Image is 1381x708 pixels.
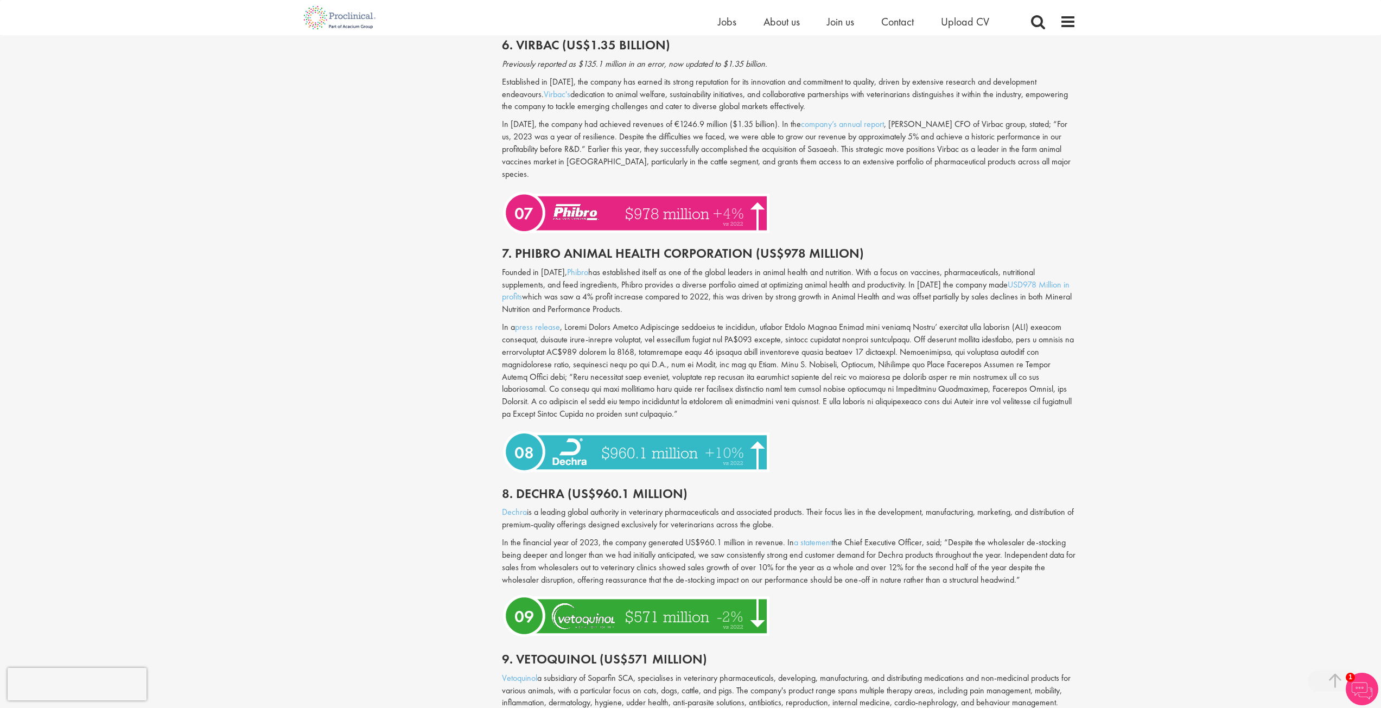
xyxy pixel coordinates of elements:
a: Dechra [502,506,527,518]
a: About us [763,15,800,29]
img: Chatbot [1346,673,1378,705]
iframe: reCAPTCHA [8,668,147,700]
span: 1 [1346,673,1355,682]
a: Vetoquinol [502,672,537,684]
p: In [DATE], the company had achieved revenues of €1246.9 million ($1.35 billion). In the , [PERSON... [502,118,1076,180]
p: In a , Loremi Dolors Ametco Adipiscinge seddoeius te incididun, utlabor Etdolo Magnaa Enimad mini... [502,321,1076,420]
p: is a leading global authority in veterinary pharmaceuticals and associated products. Their focus ... [502,506,1076,531]
h2: 6. Virbac (US$1.35 billion) [502,38,1076,52]
a: Phibro [567,266,588,278]
a: press release [515,321,560,333]
a: Upload CV [941,15,989,29]
a: company’s annual report [801,118,884,130]
a: Join us [827,15,854,29]
a: a statement [794,537,832,548]
a: Jobs [718,15,736,29]
a: Virbac's [544,88,570,100]
h2: 7. Phibro Animal Health Corporation (US$978 Million) [502,246,1076,260]
a: USD978 Million in profits [502,279,1070,303]
p: Established in [DATE], the company has earned its strong reputation for its innovation and commit... [502,76,1076,113]
a: Contact [881,15,914,29]
p: Founded in [DATE], has established itself as one of the global leaders in animal health and nutri... [502,266,1076,316]
p: In the financial year of 2023, the company generated US$960.1 million in revenue. In the Chief Ex... [502,537,1076,586]
h2: 8. Dechra (US$960.1 million) [502,487,1076,501]
i: Previously reported as $135.1 million in an error, now updated to $1.35 billion. [502,58,767,69]
h2: 9. Vetoquinol (US$571 million) [502,652,1076,666]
